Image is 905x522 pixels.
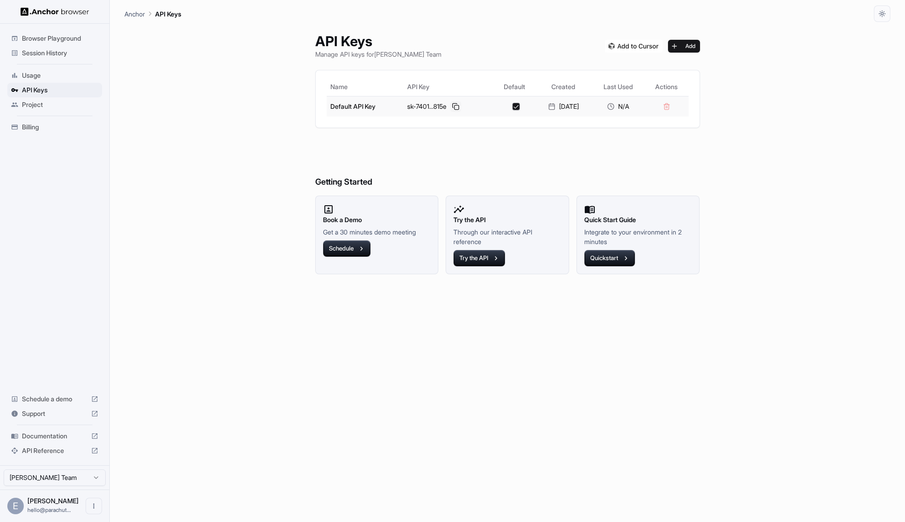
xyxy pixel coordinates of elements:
[22,123,98,132] span: Billing
[404,78,493,96] th: API Key
[155,9,181,19] p: API Keys
[22,100,98,109] span: Project
[7,31,102,46] div: Browser Playground
[22,431,87,441] span: Documentation
[7,68,102,83] div: Usage
[584,215,692,225] h2: Quick Start Guide
[668,40,700,53] button: Add
[315,33,442,49] h1: API Keys
[453,215,561,225] h2: Try the API
[22,409,87,418] span: Support
[22,34,98,43] span: Browser Playground
[327,78,404,96] th: Name
[7,392,102,406] div: Schedule a demo
[27,497,79,505] span: Eddie Vaca
[584,227,692,246] p: Integrate to your environment in 2 minutes
[7,443,102,458] div: API Reference
[539,102,588,111] div: [DATE]
[7,120,102,134] div: Billing
[453,227,561,246] p: Through our interactive API reference
[7,498,24,514] div: E
[7,46,102,60] div: Session History
[595,102,641,111] div: N/A
[645,78,688,96] th: Actions
[21,7,89,16] img: Anchor Logo
[315,139,700,189] h6: Getting Started
[584,250,635,266] button: Quickstart
[86,498,102,514] button: Open menu
[315,49,442,59] p: Manage API keys for [PERSON_NAME] Team
[27,506,71,513] span: hello@parachutehr.io
[7,429,102,443] div: Documentation
[323,227,431,237] p: Get a 30 minutes demo meeting
[22,71,98,80] span: Usage
[453,250,505,266] button: Try the API
[22,85,98,95] span: API Keys
[327,96,404,117] td: Default API Key
[450,101,461,112] button: Copy API key
[124,9,145,19] p: Anchor
[7,406,102,421] div: Support
[22,446,87,455] span: API Reference
[536,78,592,96] th: Created
[323,240,371,257] button: Schedule
[7,97,102,112] div: Project
[407,101,490,112] div: sk-7401...815e
[605,40,663,53] img: Add anchorbrowser MCP server to Cursor
[493,78,535,96] th: Default
[323,215,431,225] h2: Book a Demo
[22,48,98,58] span: Session History
[591,78,645,96] th: Last Used
[7,83,102,97] div: API Keys
[124,9,181,19] nav: breadcrumb
[22,394,87,404] span: Schedule a demo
